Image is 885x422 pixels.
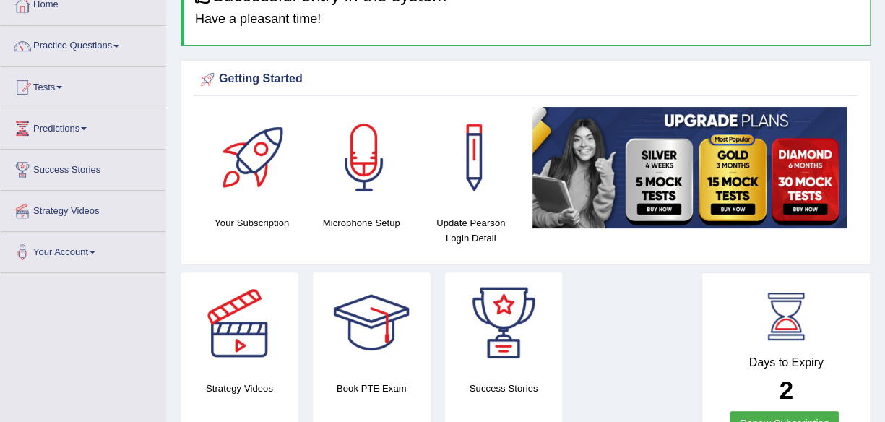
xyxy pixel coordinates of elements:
[195,12,859,27] h4: Have a pleasant time!
[314,215,408,231] h4: Microphone Setup
[445,381,563,396] h4: Success Stories
[313,381,431,396] h4: Book PTE Exam
[1,67,165,103] a: Tests
[1,108,165,145] a: Predictions
[204,215,299,231] h4: Your Subscription
[1,232,165,268] a: Your Account
[779,376,793,404] b: 2
[532,107,847,228] img: small5.jpg
[197,69,854,90] div: Getting Started
[423,215,518,246] h4: Update Pearson Login Detail
[718,356,854,369] h4: Days to Expiry
[181,381,298,396] h4: Strategy Videos
[1,26,165,62] a: Practice Questions
[1,191,165,227] a: Strategy Videos
[1,150,165,186] a: Success Stories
